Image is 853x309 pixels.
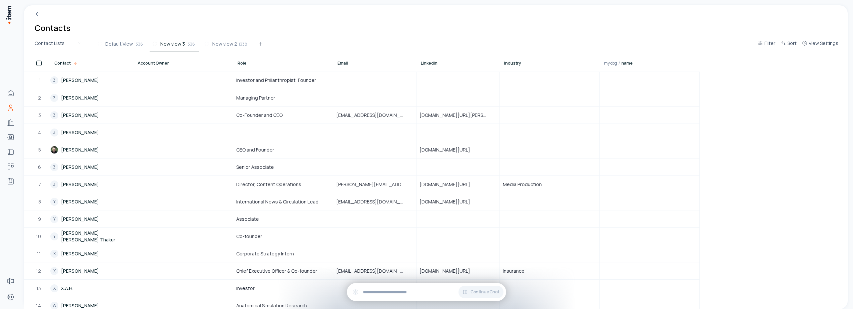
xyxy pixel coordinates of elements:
[420,181,478,188] span: [DOMAIN_NAME][URL]
[233,52,333,72] th: Role
[236,77,316,84] span: Investor and Philanthropist, Founder
[4,87,17,100] a: Home
[186,41,195,47] span: 1338
[50,146,58,154] img: Zach Lloyd
[333,52,417,72] th: Email
[420,112,496,119] span: [DOMAIN_NAME][URL][PERSON_NAME]
[236,268,317,274] span: Chief Executive Officer & Co-founder
[236,95,275,101] span: Managing Partner
[238,61,247,66] span: Role
[50,250,58,258] div: X
[50,215,58,223] div: Y
[4,160,17,173] a: deals
[236,216,259,222] span: Associate
[36,302,42,309] span: 14
[503,181,542,188] span: Media Production
[38,216,42,222] span: 9
[236,164,274,170] span: Senior Associate
[36,233,42,240] span: 10
[236,250,294,257] span: Corporate Strategy Intern
[787,40,797,47] span: Sort
[36,285,42,292] span: 13
[336,198,413,205] span: [EMAIL_ADDRESS][DOMAIN_NAME]
[138,61,169,66] span: Account Owner
[604,61,617,66] span: my dog
[458,286,503,298] button: Continue Chat
[50,142,133,158] a: [PERSON_NAME]
[50,245,133,262] a: X[PERSON_NAME]
[50,193,133,210] a: Y[PERSON_NAME]
[4,290,17,304] a: Settings
[50,280,133,296] a: XX.A.H.
[105,41,133,47] span: Default View
[50,76,58,84] div: Z
[50,163,58,171] div: Z
[504,61,521,66] span: Industry
[202,40,251,52] button: New view 21338
[134,41,143,47] span: 1338
[4,131,17,144] a: bootcamps
[236,147,274,153] span: CEO and Founder
[133,52,233,72] th: Account Owner
[160,41,185,47] span: New view 3
[500,52,600,72] th: Industry
[38,147,42,153] span: 5
[236,233,262,240] span: Co-founder
[50,124,133,141] a: Z[PERSON_NAME]
[54,61,71,66] span: Contact
[35,23,70,33] h1: Contacts
[150,40,199,52] button: New view 31338
[95,40,147,52] button: Default View1338
[39,77,42,84] span: 1
[239,41,247,47] span: 1338
[212,41,237,47] span: New view 2
[50,107,133,123] a: Z[PERSON_NAME]
[420,268,478,274] span: [DOMAIN_NAME][URL]
[600,52,700,72] th: my dog/name
[420,198,478,205] span: [DOMAIN_NAME][URL]
[38,112,42,119] span: 3
[4,174,17,188] a: Agents
[470,289,499,295] span: Continue Chat
[236,198,319,205] span: International News & Circulation Lead
[618,61,620,66] span: /
[38,95,42,101] span: 2
[336,268,413,274] span: [EMAIL_ADDRESS][DOMAIN_NAME]
[50,267,58,275] div: X
[50,159,133,175] a: Z[PERSON_NAME]
[4,101,17,115] a: Contacts
[4,116,17,129] a: Companies
[38,164,42,170] span: 6
[50,211,133,227] a: Y[PERSON_NAME]
[5,5,12,24] img: Item Brain Logo
[50,176,133,192] a: Z[PERSON_NAME]
[417,52,500,72] th: LinkedIn
[236,181,301,188] span: Director, Content Operations
[50,263,133,279] a: X[PERSON_NAME]
[50,94,58,102] div: Z
[809,40,838,47] span: View Settings
[37,250,42,257] span: 11
[50,198,58,206] div: Y
[38,181,42,188] span: 7
[50,72,133,89] a: Z[PERSON_NAME]
[420,147,478,153] span: [DOMAIN_NAME][URL]
[50,90,133,106] a: Z[PERSON_NAME]
[764,40,775,47] span: Filter
[4,274,17,288] a: Forms
[50,111,58,119] div: Z
[236,285,255,292] span: Investor
[347,283,506,301] div: Continue Chat
[503,268,524,274] span: Insurance
[50,232,58,240] div: Y
[799,39,841,51] button: View Settings
[38,129,42,136] span: 4
[421,61,437,66] span: LinkedIn
[50,228,133,244] a: Y[PERSON_NAME] [PERSON_NAME] Thakur
[50,180,58,188] div: Z
[755,39,778,51] button: Filter
[336,181,413,188] span: [PERSON_NAME][EMAIL_ADDRESS][PERSON_NAME][DOMAIN_NAME]
[50,129,58,137] div: Z
[621,61,633,66] span: name
[236,302,307,309] span: Anatomical Simulation Research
